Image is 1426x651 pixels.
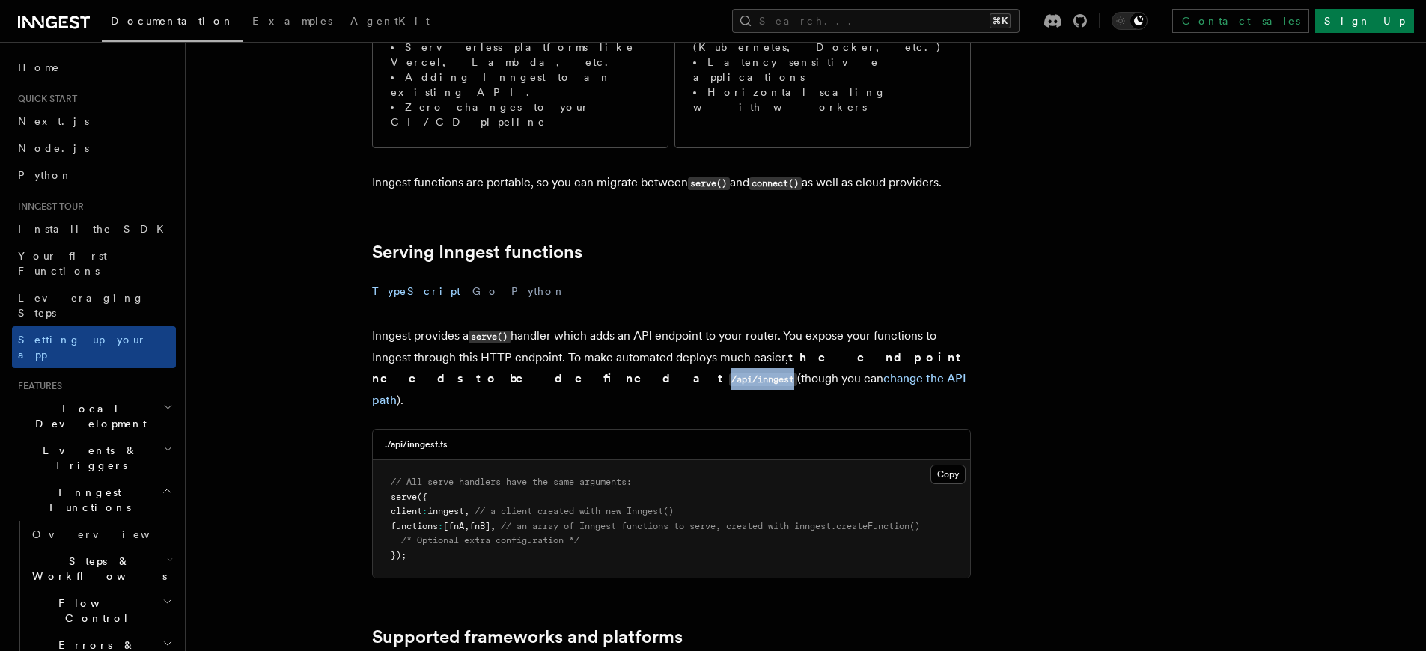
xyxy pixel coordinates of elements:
span: functions [391,521,438,531]
a: Overview [26,521,176,548]
span: AgentKit [350,15,430,27]
a: Examples [243,4,341,40]
li: Serverless platforms like Vercel, Lambda, etc. [391,40,650,70]
span: inngest [427,506,464,516]
a: Contact sales [1172,9,1309,33]
p: Inngest functions are portable, so you can migrate between and as well as cloud providers. [372,172,971,194]
a: Your first Functions [12,242,176,284]
code: serve() [469,331,511,343]
span: Overview [32,528,186,540]
span: Node.js [18,142,89,154]
span: Local Development [12,401,163,431]
h3: ./api/inngest.ts [385,438,448,450]
a: Setting up your app [12,326,176,368]
span: , [464,521,469,531]
span: Next.js [18,115,89,127]
span: ({ [417,492,427,502]
span: Home [18,60,60,75]
span: Inngest Functions [12,485,162,515]
span: }); [391,550,406,560]
span: : [438,521,443,531]
li: Horizontal scaling with workers [693,85,952,114]
code: serve() [688,177,730,190]
span: // an array of Inngest functions to serve, created with inngest.createFunction() [501,521,920,531]
button: Python [511,275,566,308]
a: Serving Inngest functions [372,242,582,263]
span: Documentation [111,15,234,27]
a: Supported frameworks and platforms [372,626,683,647]
span: Flow Control [26,596,162,626]
a: Documentation [102,4,243,42]
kbd: ⌘K [990,13,1011,28]
span: fnB] [469,521,490,531]
p: Inngest provides a handler which adds an API endpoint to your router. You expose your functions t... [372,325,971,411]
a: Leveraging Steps [12,284,176,326]
span: Install the SDK [18,223,173,235]
span: , [464,506,469,516]
button: Go [472,275,499,308]
span: serve [391,492,417,502]
button: Local Development [12,395,176,437]
span: /* Optional extra configuration */ [401,535,579,545]
code: connect() [749,177,802,190]
a: AgentKit [341,4,439,40]
a: Python [12,162,176,189]
span: Setting up your app [18,334,147,361]
span: Events & Triggers [12,443,163,473]
button: Steps & Workflows [26,548,176,590]
span: // All serve handlers have the same arguments: [391,477,632,487]
span: , [490,521,496,531]
button: Inngest Functions [12,479,176,521]
span: Python [18,169,73,181]
span: Steps & Workflows [26,554,167,584]
button: Search...⌘K [732,9,1020,33]
span: : [422,506,427,516]
a: Node.js [12,135,176,162]
span: Quick start [12,93,77,105]
a: Next.js [12,108,176,135]
a: Sign Up [1315,9,1414,33]
a: Home [12,54,176,81]
button: Events & Triggers [12,437,176,479]
span: Your first Functions [18,250,107,277]
span: Features [12,380,62,392]
code: /api/inngest [729,373,797,386]
button: Toggle dark mode [1112,12,1148,30]
a: Install the SDK [12,216,176,242]
span: // a client created with new Inngest() [475,506,674,516]
button: Copy [930,465,966,484]
span: [fnA [443,521,464,531]
li: Latency sensitive applications [693,55,952,85]
span: client [391,506,422,516]
li: Adding Inngest to an existing API. [391,70,650,100]
span: Inngest tour [12,201,84,213]
button: Flow Control [26,590,176,632]
li: Zero changes to your CI/CD pipeline [391,100,650,129]
span: Leveraging Steps [18,292,144,319]
span: Examples [252,15,332,27]
button: TypeScript [372,275,460,308]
